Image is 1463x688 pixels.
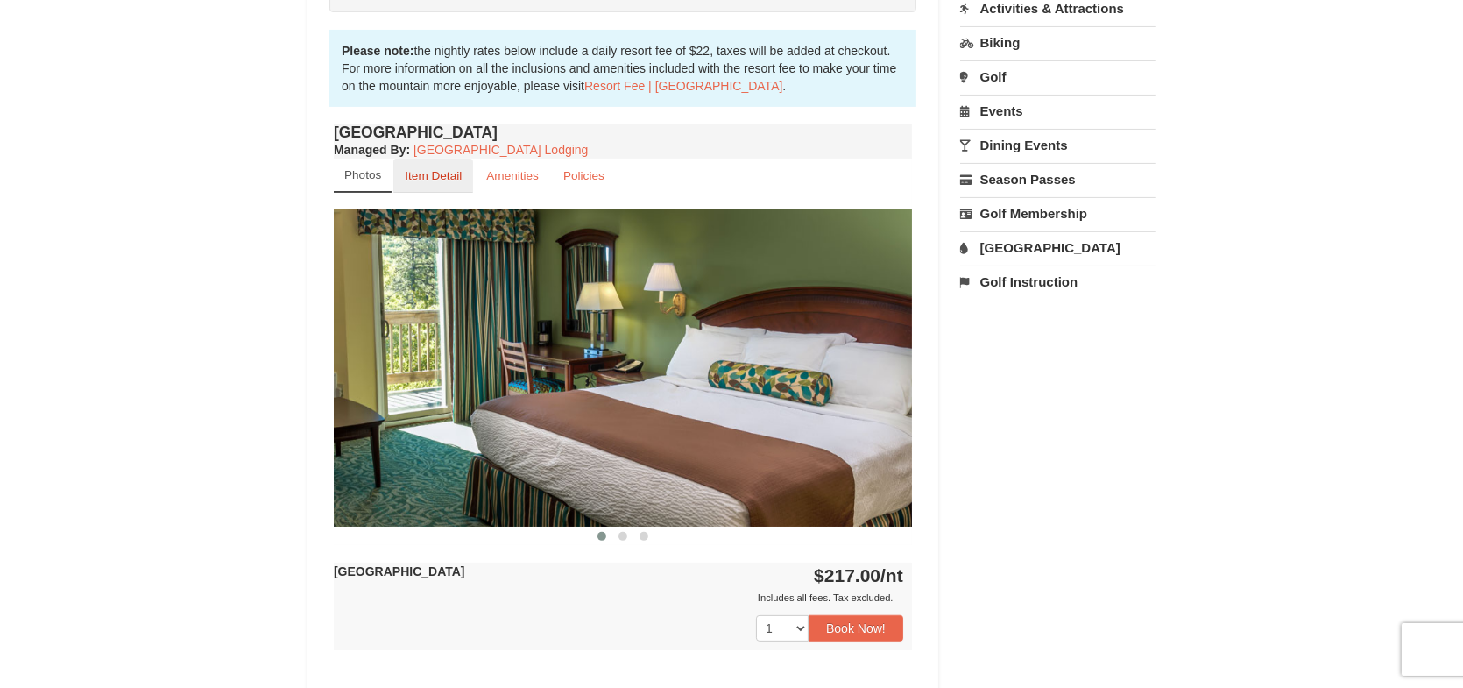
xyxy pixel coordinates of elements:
[880,565,903,585] span: /nt
[960,129,1156,161] a: Dining Events
[334,589,903,606] div: Includes all fees. Tax excluded.
[960,26,1156,59] a: Biking
[563,169,604,182] small: Policies
[960,197,1156,230] a: Golf Membership
[809,615,903,642] button: Book Now!
[334,143,410,157] strong: :
[342,44,413,58] strong: Please note:
[393,159,473,193] a: Item Detail
[413,143,588,157] a: [GEOGRAPHIC_DATA] Lodging
[334,564,465,578] strong: [GEOGRAPHIC_DATA]
[334,209,912,526] img: 18876286-36-6bbdb14b.jpg
[334,124,912,141] h4: [GEOGRAPHIC_DATA]
[960,163,1156,195] a: Season Passes
[344,168,381,181] small: Photos
[814,565,903,585] strong: $217.00
[475,159,550,193] a: Amenities
[329,30,916,107] div: the nightly rates below include a daily resort fee of $22, taxes will be added at checkout. For m...
[552,159,616,193] a: Policies
[334,159,392,193] a: Photos
[960,266,1156,298] a: Golf Instruction
[486,169,539,182] small: Amenities
[405,169,462,182] small: Item Detail
[960,231,1156,264] a: [GEOGRAPHIC_DATA]
[960,95,1156,127] a: Events
[584,79,782,93] a: Resort Fee | [GEOGRAPHIC_DATA]
[334,143,406,157] span: Managed By
[960,60,1156,93] a: Golf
